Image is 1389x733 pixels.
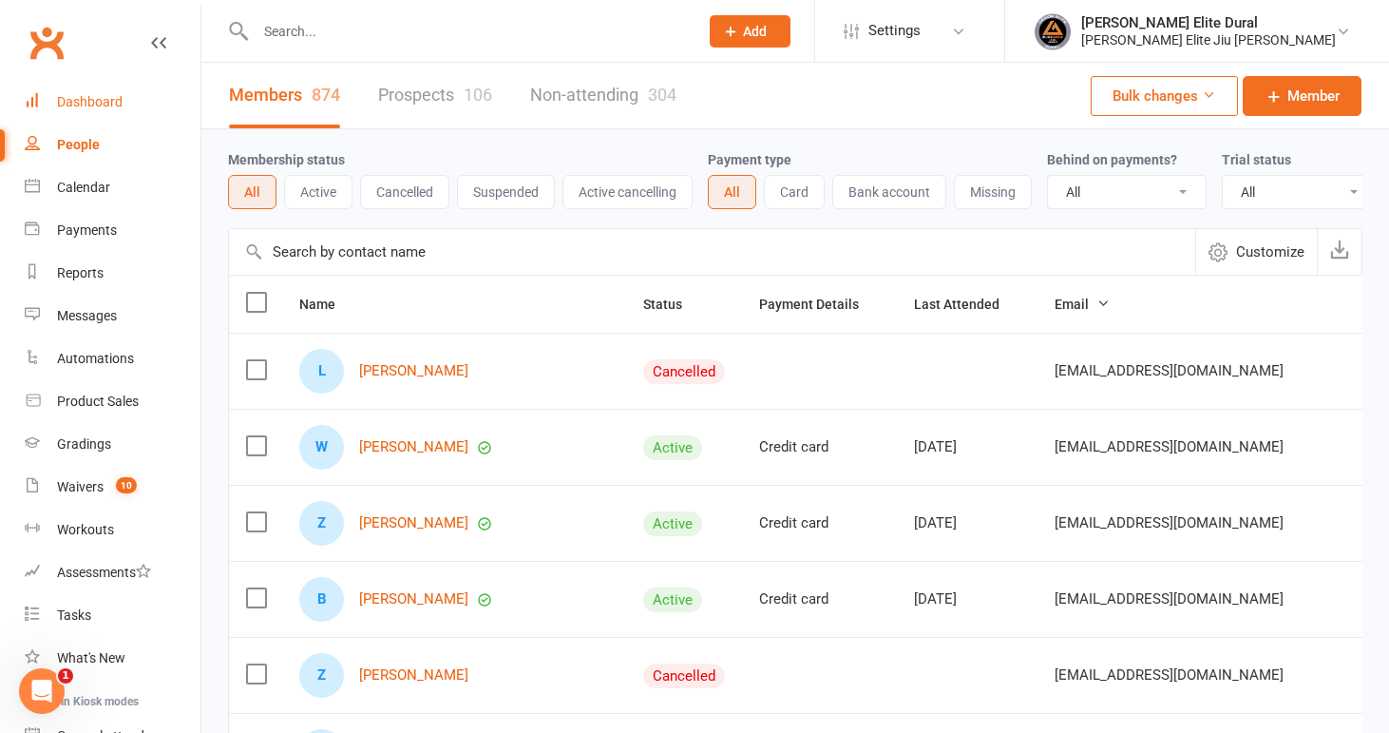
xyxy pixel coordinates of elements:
[914,297,1020,312] span: Last Attended
[1034,12,1072,50] img: thumb_image1702864552.png
[57,479,104,494] div: Waivers
[643,588,702,612] div: Active
[1222,152,1291,167] label: Trial status
[643,297,703,312] span: Status
[530,63,676,128] a: Non-attending304
[1243,76,1361,116] a: Member
[57,308,117,323] div: Messages
[57,522,114,537] div: Workouts
[1081,31,1336,48] div: [PERSON_NAME] Elite Jiu [PERSON_NAME]
[1055,429,1284,465] span: [EMAIL_ADDRESS][DOMAIN_NAME]
[229,229,1195,275] input: Search by contact name
[1055,581,1284,617] span: [EMAIL_ADDRESS][DOMAIN_NAME]
[914,591,1020,608] div: [DATE]
[1055,657,1284,693] span: [EMAIL_ADDRESS][DOMAIN_NAME]
[57,222,117,238] div: Payments
[708,175,756,209] button: All
[25,594,200,637] a: Tasks
[643,435,702,460] div: Active
[299,349,344,394] div: L
[643,664,725,688] div: Cancelled
[643,511,702,536] div: Active
[57,351,134,366] div: Automations
[25,295,200,338] a: Messages
[914,439,1020,455] div: [DATE]
[25,209,200,252] a: Payments
[58,668,73,684] span: 1
[1055,297,1110,312] span: Email
[299,293,356,316] button: Name
[299,297,356,312] span: Name
[229,63,340,128] a: Members874
[743,24,767,39] span: Add
[359,591,468,608] a: [PERSON_NAME]
[57,608,91,623] div: Tasks
[299,653,344,698] div: Z
[116,477,137,493] span: 10
[643,293,703,316] button: Status
[228,175,276,209] button: All
[464,85,492,105] div: 106
[643,359,725,384] div: Cancelled
[57,265,104,280] div: Reports
[25,338,200,380] a: Automations
[19,668,65,714] iframe: Intercom live chat
[914,515,1020,531] div: [DATE]
[1081,14,1336,31] div: [PERSON_NAME] Elite Dural
[710,15,790,48] button: Add
[299,425,344,470] div: W
[954,175,1032,209] button: Missing
[25,166,200,209] a: Calendar
[1055,505,1284,541] span: [EMAIL_ADDRESS][DOMAIN_NAME]
[284,175,352,209] button: Active
[25,466,200,509] a: Waivers 10
[25,637,200,680] a: What's New
[359,515,468,531] a: [PERSON_NAME]
[562,175,693,209] button: Active cancelling
[914,293,1020,316] button: Last Attended
[359,363,468,379] a: [PERSON_NAME]
[25,509,200,551] a: Workouts
[57,94,123,109] div: Dashboard
[23,19,70,67] a: Clubworx
[868,10,921,52] span: Settings
[759,591,880,608] div: Credit card
[759,439,880,455] div: Credit card
[708,152,791,167] label: Payment type
[312,85,340,105] div: 874
[57,436,111,452] div: Gradings
[228,152,345,167] label: Membership status
[378,63,492,128] a: Prospects106
[299,501,344,546] div: Z
[759,297,880,312] span: Payment Details
[25,252,200,295] a: Reports
[759,293,880,316] button: Payment Details
[832,175,946,209] button: Bank account
[360,175,449,209] button: Cancelled
[57,650,125,665] div: What's New
[359,667,468,684] a: [PERSON_NAME]
[457,175,555,209] button: Suspended
[299,577,344,622] div: B
[1055,353,1284,389] span: [EMAIL_ADDRESS][DOMAIN_NAME]
[57,565,151,580] div: Assessments
[250,18,685,45] input: Search...
[1287,85,1340,107] span: Member
[1055,293,1110,316] button: Email
[25,380,200,423] a: Product Sales
[57,137,100,152] div: People
[1047,152,1177,167] label: Behind on payments?
[1236,241,1304,263] span: Customize
[25,81,200,124] a: Dashboard
[25,423,200,466] a: Gradings
[759,515,880,531] div: Credit card
[359,439,468,455] a: [PERSON_NAME]
[25,124,200,166] a: People
[57,394,139,409] div: Product Sales
[25,551,200,594] a: Assessments
[1091,76,1238,116] button: Bulk changes
[648,85,676,105] div: 304
[1195,229,1317,275] button: Customize
[57,180,110,195] div: Calendar
[764,175,825,209] button: Card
